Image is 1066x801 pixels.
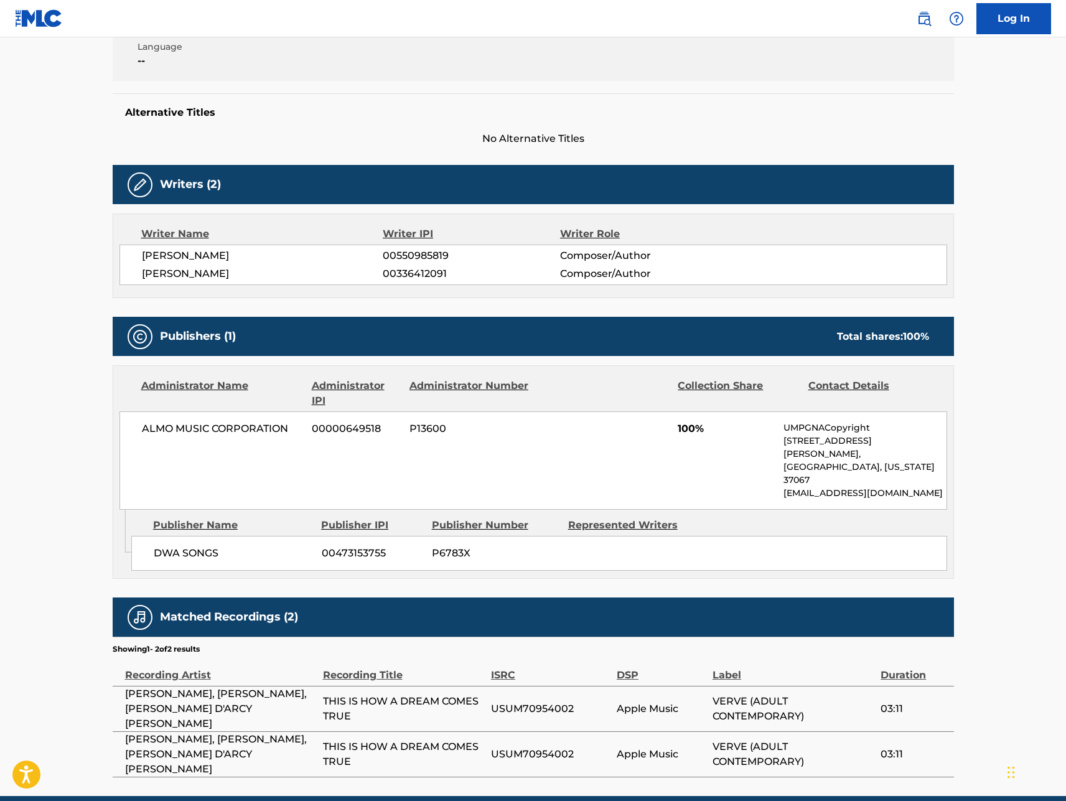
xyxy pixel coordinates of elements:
[903,330,929,342] span: 100 %
[125,686,317,731] span: [PERSON_NAME], [PERSON_NAME], [PERSON_NAME] D'ARCY [PERSON_NAME]
[160,177,221,192] h5: Writers (2)
[141,227,383,241] div: Writer Name
[617,655,706,683] div: DSP
[383,227,560,241] div: Writer IPI
[944,6,969,31] div: Help
[138,54,339,68] span: --
[409,421,530,436] span: P13600
[142,248,383,263] span: [PERSON_NAME]
[125,655,317,683] div: Recording Artist
[141,378,302,408] div: Administrator Name
[125,732,317,777] span: [PERSON_NAME], [PERSON_NAME], [PERSON_NAME] D'ARCY [PERSON_NAME]
[617,701,706,716] span: Apple Music
[713,739,874,769] span: VERVE (ADULT CONTEMPORARY)
[432,546,559,561] span: P6783X
[15,9,63,27] img: MLC Logo
[323,739,485,769] span: THIS IS HOW A DREAM COMES TRUE
[323,655,485,683] div: Recording Title
[153,518,312,533] div: Publisher Name
[808,378,929,408] div: Contact Details
[783,487,946,500] p: [EMAIL_ADDRESS][DOMAIN_NAME]
[323,694,485,724] span: THIS IS HOW A DREAM COMES TRUE
[976,3,1051,34] a: Log In
[160,610,298,624] h5: Matched Recordings (2)
[312,378,400,408] div: Administrator IPI
[713,655,874,683] div: Label
[783,434,946,461] p: [STREET_ADDRESS][PERSON_NAME],
[491,747,610,762] span: USUM70954002
[312,421,400,436] span: 00000649518
[783,461,946,487] p: [GEOGRAPHIC_DATA], [US_STATE] 37067
[491,701,610,716] span: USUM70954002
[432,518,559,533] div: Publisher Number
[125,106,942,119] h5: Alternative Titles
[138,40,339,54] span: Language
[678,421,774,436] span: 100%
[409,378,530,408] div: Administrator Number
[713,694,874,724] span: VERVE (ADULT CONTEMPORARY)
[321,518,423,533] div: Publisher IPI
[154,546,312,561] span: DWA SONGS
[322,546,423,561] span: 00473153755
[1004,741,1066,801] iframe: Chat Widget
[881,655,947,683] div: Duration
[783,421,946,434] p: UMPGNACopyright
[113,131,954,146] span: No Alternative Titles
[142,421,303,436] span: ALMO MUSIC CORPORATION
[383,248,559,263] span: 00550985819
[133,329,147,344] img: Publishers
[678,378,798,408] div: Collection Share
[491,655,610,683] div: ISRC
[568,518,695,533] div: Represented Writers
[133,610,147,625] img: Matched Recordings
[917,11,932,26] img: search
[560,227,721,241] div: Writer Role
[912,6,937,31] a: Public Search
[949,11,964,26] img: help
[560,266,721,281] span: Composer/Author
[142,266,383,281] span: [PERSON_NAME]
[383,266,559,281] span: 00336412091
[837,329,929,344] div: Total shares:
[160,329,236,344] h5: Publishers (1)
[560,248,721,263] span: Composer/Author
[1008,754,1015,791] div: Drag
[881,747,947,762] span: 03:11
[113,644,200,655] p: Showing 1 - 2 of 2 results
[133,177,147,192] img: Writers
[881,701,947,716] span: 03:11
[617,747,706,762] span: Apple Music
